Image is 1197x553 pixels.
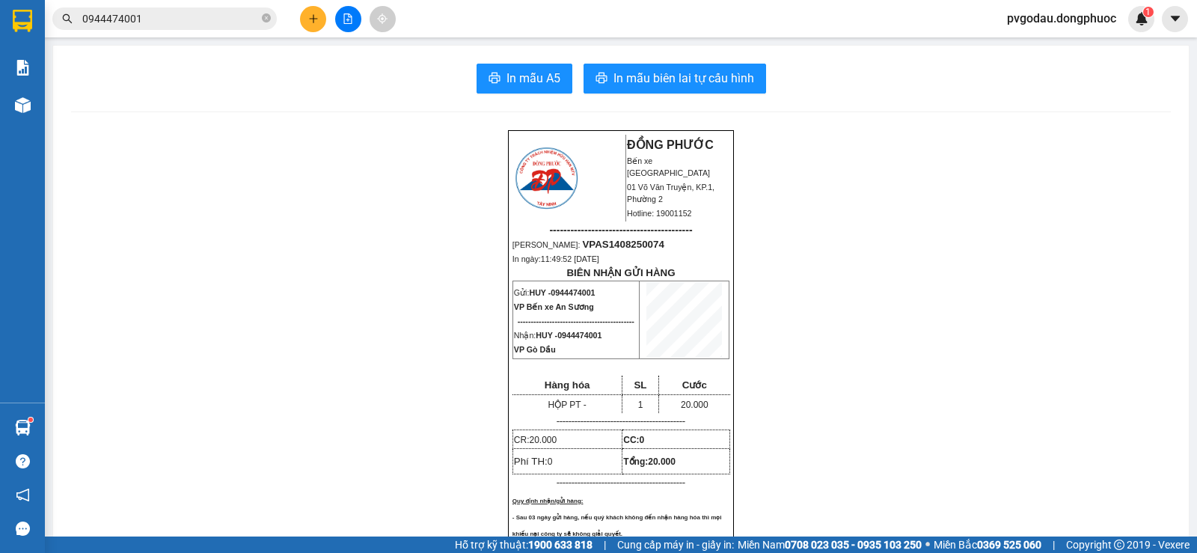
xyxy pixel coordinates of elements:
[16,522,30,536] span: message
[566,267,675,278] strong: BIÊN NHẬN GỬI HÀNG
[16,454,30,468] span: question-circle
[1114,540,1124,550] span: copyright
[557,331,601,340] span: 0944474001
[335,6,361,32] button: file-add
[262,13,271,22] span: close-circle
[638,400,643,410] span: 1
[549,224,692,236] span: -----------------------------------------
[604,537,606,553] span: |
[545,379,590,391] span: Hàng hóa
[1169,12,1182,25] span: caret-down
[528,539,593,551] strong: 1900 633 818
[518,317,634,326] span: --------------------------------------------
[514,456,553,467] span: Phí TH:
[551,288,595,297] span: 0944474001
[300,6,326,32] button: plus
[28,418,33,422] sup: 1
[514,435,557,445] span: CR:
[627,183,714,204] span: 01 Võ Văn Truyện, KP.1, Phường 2
[514,302,594,311] span: VP Bến xe An Sương
[512,254,599,263] span: In ngày:
[623,456,676,467] span: Tổng:
[977,539,1041,551] strong: 0369 525 060
[514,345,556,354] span: VP Gò Dầu
[512,514,722,537] span: - Sau 03 ngày gửi hàng, nếu quý khách không đến nhận hàng hóa thì mọi khiếu nại công ty sẽ không ...
[648,456,676,467] span: 20.000
[16,488,30,502] span: notification
[584,64,766,94] button: printerIn mẫu biên lai tự cấu hình
[627,138,714,151] strong: ĐỒNG PHƯỚC
[681,400,708,410] span: 20.000
[623,435,644,445] strong: CC:
[582,239,664,250] span: VPAS1408250074
[1135,12,1148,25] img: icon-new-feature
[529,435,557,445] span: 20.000
[489,72,500,86] span: printer
[536,331,601,340] span: HUY -
[13,10,32,32] img: logo-vxr
[617,537,734,553] span: Cung cấp máy in - giấy in:
[82,10,259,27] input: Tìm tên, số ĐT hoặc mã đơn
[512,477,729,489] p: -------------------------------------------
[477,64,572,94] button: printerIn mẫu A5
[62,13,73,24] span: search
[627,209,692,218] span: Hotline: 19001152
[613,69,754,88] span: In mẫu biên lai tự cấu hình
[506,69,560,88] span: In mẫu A5
[627,156,710,177] span: Bến xe [GEOGRAPHIC_DATA]
[785,539,922,551] strong: 0708 023 035 - 0935 103 250
[512,498,584,504] span: Quy định nhận/gửi hàng:
[512,240,664,249] span: [PERSON_NAME]:
[343,13,353,24] span: file-add
[513,145,580,211] img: logo
[370,6,396,32] button: aim
[512,415,729,427] p: -------------------------------------------
[529,288,595,297] span: HUY -
[995,9,1128,28] span: pvgodau.dongphuoc
[455,537,593,553] span: Hỗ trợ kỹ thuật:
[548,456,553,467] span: 0
[682,379,707,391] span: Cước
[596,72,607,86] span: printer
[934,537,1041,553] span: Miền Bắc
[1143,7,1154,17] sup: 1
[262,12,271,26] span: close-circle
[15,60,31,76] img: solution-icon
[541,254,599,263] span: 11:49:52 [DATE]
[514,331,602,340] span: Nhận:
[514,288,596,297] span: Gửi:
[1053,537,1055,553] span: |
[1145,7,1151,17] span: 1
[634,379,646,391] span: SL
[308,13,319,24] span: plus
[738,537,922,553] span: Miền Nam
[640,435,645,445] span: 0
[925,542,930,548] span: ⚪️
[548,400,587,410] span: HỘP PT -
[15,420,31,436] img: warehouse-icon
[1162,6,1188,32] button: caret-down
[377,13,388,24] span: aim
[15,97,31,113] img: warehouse-icon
